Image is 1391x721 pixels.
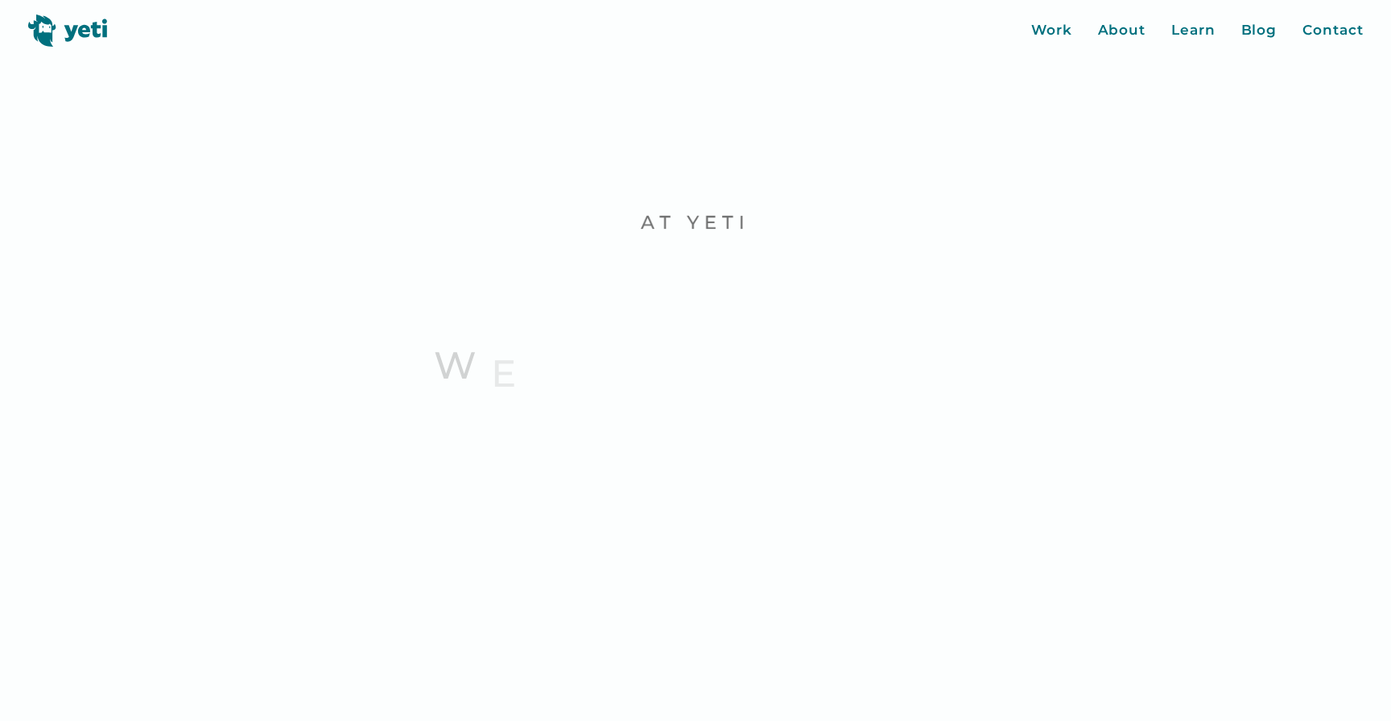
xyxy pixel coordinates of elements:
img: Yeti logo [28,15,108,47]
a: Learn [1171,20,1216,41]
a: Blog [1241,20,1277,41]
a: About [1098,20,1146,41]
a: Contact [1302,20,1363,41]
a: Work [1031,20,1072,41]
p: At Yeti [390,210,1001,234]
